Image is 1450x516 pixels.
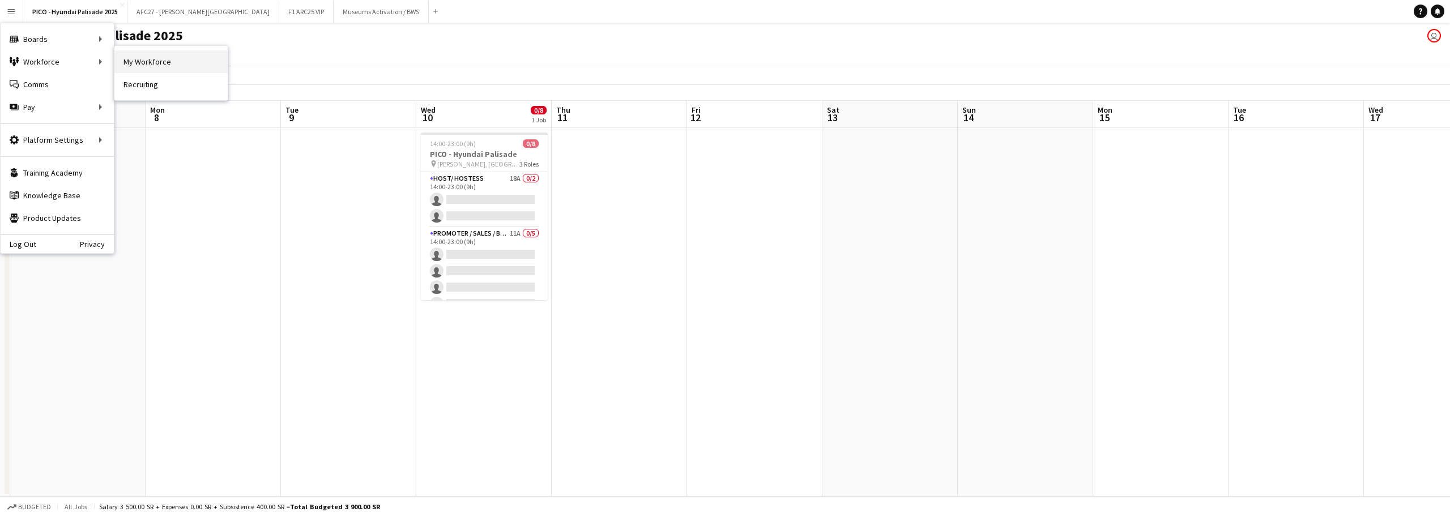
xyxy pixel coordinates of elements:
[523,139,539,148] span: 0/8
[1,184,114,207] a: Knowledge Base
[279,1,334,23] button: F1 ARC25 VIP
[127,1,279,23] button: AFC27 - [PERSON_NAME][GEOGRAPHIC_DATA]
[1096,111,1112,124] span: 15
[531,106,547,114] span: 0/8
[150,105,165,115] span: Mon
[692,105,701,115] span: Fri
[1233,105,1246,115] span: Tue
[1368,105,1383,115] span: Wed
[531,116,546,124] div: 1 Job
[1,73,114,96] a: Comms
[827,105,839,115] span: Sat
[18,503,51,511] span: Budgeted
[1098,105,1112,115] span: Mon
[555,111,570,124] span: 11
[1367,111,1383,124] span: 17
[419,111,436,124] span: 10
[421,172,548,227] app-card-role: Host/ Hostess18A0/214:00-23:00 (9h)
[962,105,976,115] span: Sun
[556,105,570,115] span: Thu
[421,105,436,115] span: Wed
[23,1,127,23] button: PICO - Hyundai Palisade 2025
[99,502,380,511] div: Salary 3 500.00 SR + Expenses 0.00 SR + Subsistence 400.00 SR =
[690,111,701,124] span: 12
[1,50,114,73] div: Workforce
[430,139,476,148] span: 14:00-23:00 (9h)
[1,161,114,184] a: Training Academy
[334,1,429,23] button: Museums Activation / BWS
[1,28,114,50] div: Boards
[421,149,548,159] h3: PICO - Hyundai Palisade
[1427,29,1441,42] app-user-avatar: Salman AlQurni
[1231,111,1246,124] span: 16
[437,160,519,168] span: [PERSON_NAME], [GEOGRAPHIC_DATA]
[290,502,380,511] span: Total Budgeted 3 900.00 SR
[62,502,89,511] span: All jobs
[285,105,298,115] span: Tue
[6,501,53,513] button: Budgeted
[961,111,976,124] span: 14
[1,129,114,151] div: Platform Settings
[148,111,165,124] span: 8
[114,73,228,96] a: Recruiting
[421,133,548,300] app-job-card: 14:00-23:00 (9h)0/8PICO - Hyundai Palisade [PERSON_NAME], [GEOGRAPHIC_DATA]3 RolesHost/ Hostess18...
[1,207,114,229] a: Product Updates
[519,160,539,168] span: 3 Roles
[114,50,228,73] a: My Workforce
[80,240,114,249] a: Privacy
[284,111,298,124] span: 9
[1,240,36,249] a: Log Out
[1,96,114,118] div: Pay
[421,227,548,331] app-card-role: Promoter / Sales / Brand Ambassador11A0/514:00-23:00 (9h)
[825,111,839,124] span: 13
